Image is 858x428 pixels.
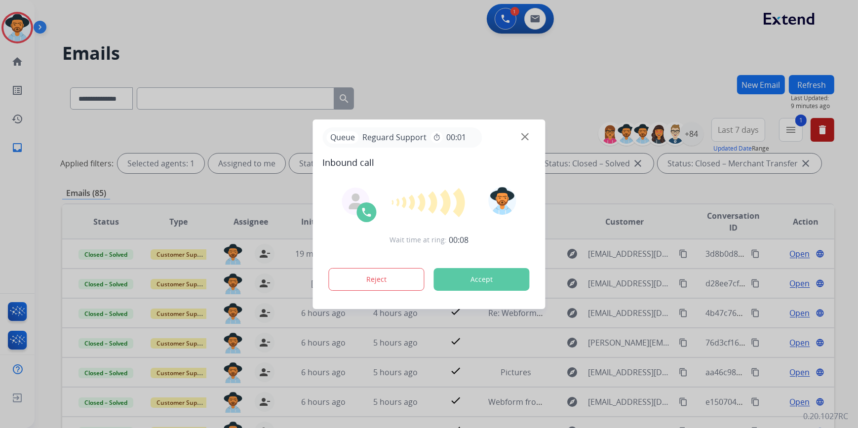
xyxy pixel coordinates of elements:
button: Reject [329,268,425,291]
p: 0.20.1027RC [803,410,848,422]
mat-icon: timer [433,133,441,141]
span: 00:08 [449,234,468,246]
img: avatar [488,187,516,215]
span: Inbound call [323,156,536,169]
span: Reguard Support [359,131,431,143]
img: close-button [521,133,529,140]
span: Wait time at ring: [390,235,447,245]
img: call-icon [361,206,373,218]
img: agent-avatar [348,194,364,209]
p: Queue [327,131,359,144]
span: 00:01 [447,131,467,143]
button: Accept [434,268,530,291]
